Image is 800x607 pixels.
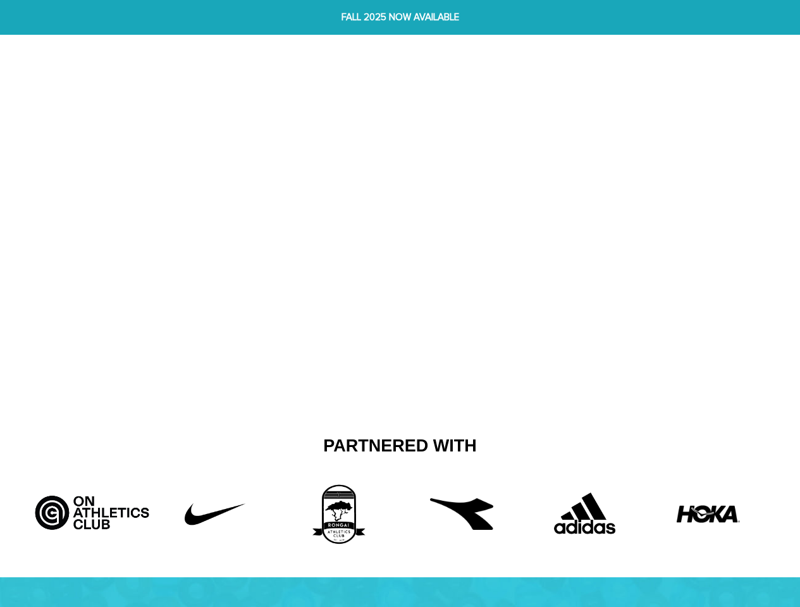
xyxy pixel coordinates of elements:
[40,436,761,457] h2: Partnered With
[168,482,262,546] img: Untitled-1_42f22808-10d6-43b8-a0fd-fffce8cf9462.png
[430,482,493,546] img: free-diadora-logo-icon-download-in-svg-png-gif-file-formats--brand-fashion-pack-logos-icons-28542...
[677,482,740,546] img: HOKA-logo.webp
[291,482,386,546] img: 3rd_partner.png
[248,10,553,25] span: FALL 2025 NOW AVAILABLE
[30,482,154,533] img: Artboard_5_bcd5fb9d-526a-4748-82a7-e4a7ed1c43f8.jpg
[538,482,632,546] img: Adidas.png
